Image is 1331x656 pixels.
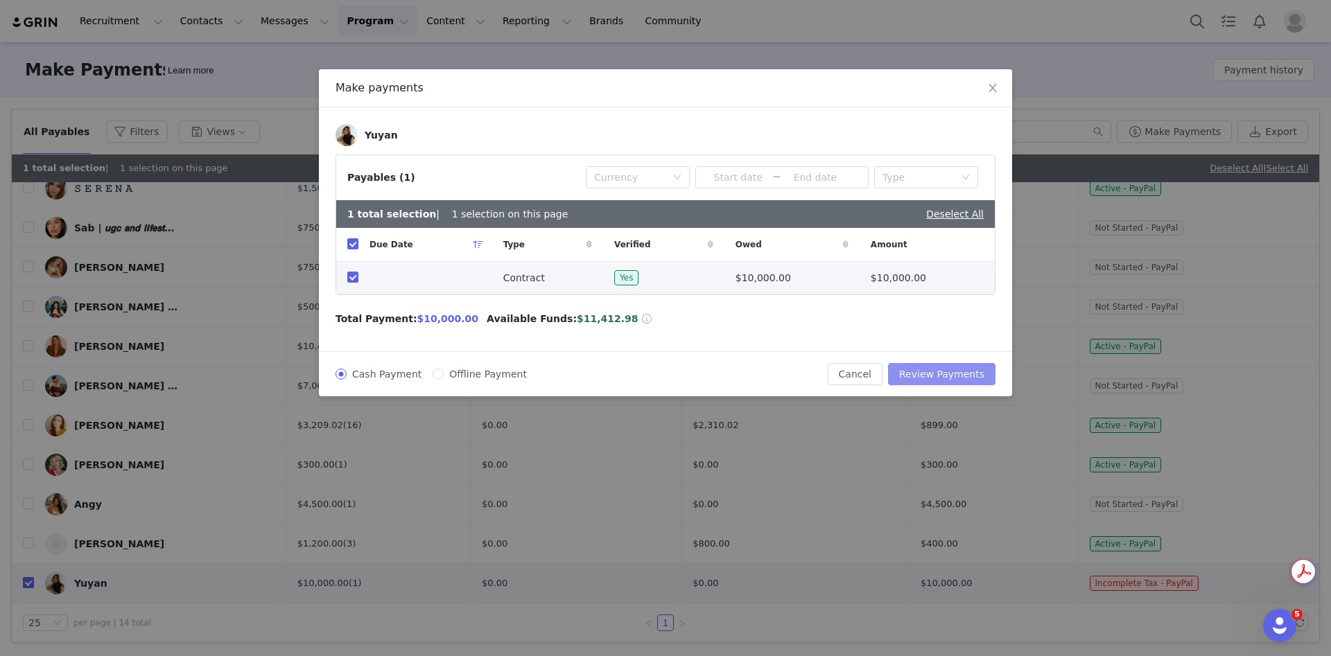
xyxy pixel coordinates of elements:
[1263,609,1296,642] iframe: Intercom live chat
[704,170,772,185] input: Start date
[736,238,762,251] span: Owed
[444,369,532,380] span: Offline Payment
[336,312,417,326] span: Total Payment:
[614,270,638,285] span: Yes
[973,69,1012,108] button: Close
[828,363,882,385] button: Cancel
[594,170,666,184] div: Currency
[888,363,995,385] button: Review Payments
[365,130,398,141] div: Yuyan
[673,173,681,183] i: icon: down
[336,124,358,146] img: 0333dbcf-717e-4309-8354-1ba175eb6c7d.jpg
[962,173,970,183] i: icon: down
[417,313,479,324] span: $10,000.00
[736,271,791,285] span: $10,000.00
[781,170,849,185] input: End date
[926,209,984,220] a: Deselect All
[336,154,995,295] article: Payables
[614,238,650,251] span: Verified
[347,369,427,380] span: Cash Payment
[487,312,577,326] span: Available Funds:
[577,313,638,324] span: $11,412.98
[1291,609,1303,620] span: 5
[503,238,525,251] span: Type
[871,271,926,285] span: $10,000.00
[347,209,436,220] b: 1 total selection
[871,238,907,251] span: Amount
[347,170,415,185] div: Payables (1)
[369,238,413,251] span: Due Date
[987,82,998,94] i: icon: close
[882,170,955,184] div: Type
[336,124,398,146] a: Yuyan
[347,207,568,222] div: | 1 selection on this page
[336,80,995,96] div: Make payments
[503,271,545,285] span: Contract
